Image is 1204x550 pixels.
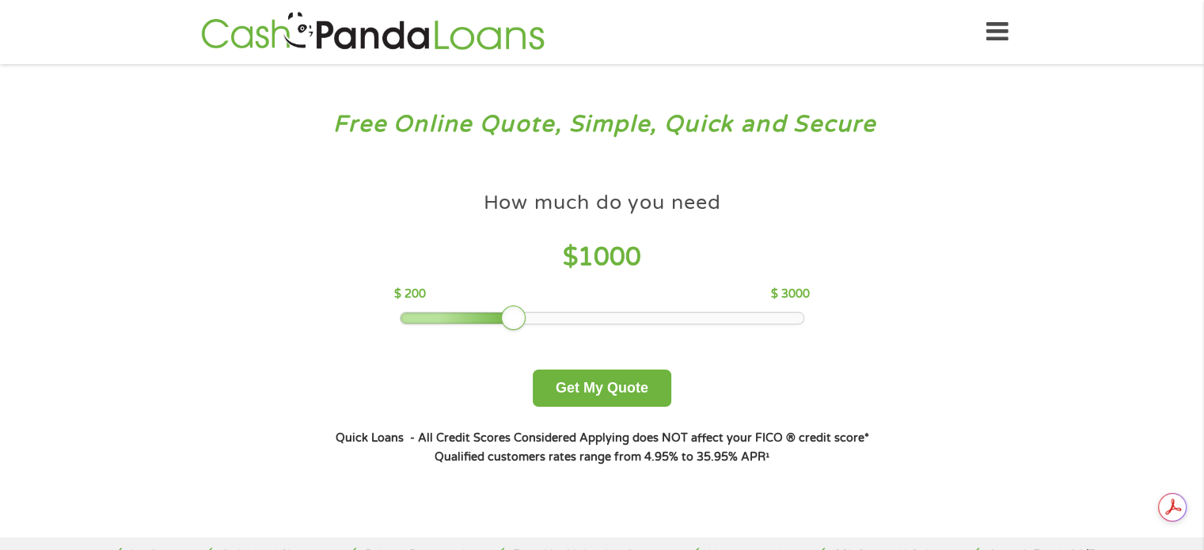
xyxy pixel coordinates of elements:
strong: Quick Loans - All Credit Scores Considered [336,431,576,445]
span: 1000 [578,242,641,272]
p: $ 200 [394,286,426,303]
button: Get My Quote [533,370,671,407]
strong: Applying does NOT affect your FICO ® credit score* [579,431,869,445]
p: $ 3000 [771,286,810,303]
h3: Free Online Quote, Simple, Quick and Secure [46,110,1159,139]
h4: $ [394,241,810,274]
strong: Qualified customers rates range from 4.95% to 35.95% APR¹ [435,450,769,464]
h4: How much do you need [484,190,721,216]
img: GetLoanNow Logo [196,9,549,55]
